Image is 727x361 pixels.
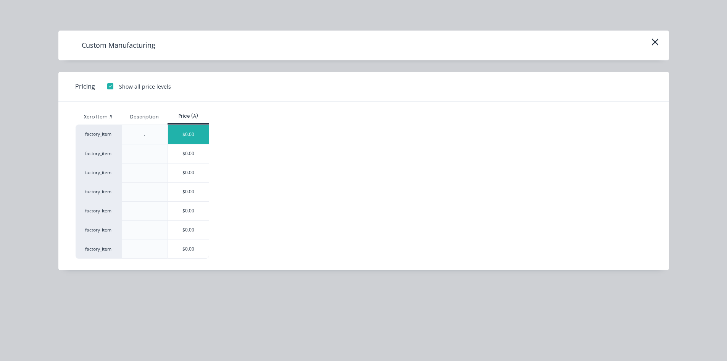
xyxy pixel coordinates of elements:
div: factory_item [76,182,121,201]
div: Description [124,107,165,126]
div: $0.00 [168,202,209,220]
div: . [144,131,145,138]
div: Xero Item # [76,109,121,125]
div: $0.00 [168,240,209,258]
div: factory_item [76,144,121,163]
div: factory_item [76,125,121,144]
div: Show all price levels [119,83,171,91]
div: $0.00 [168,183,209,201]
div: factory_item [76,201,121,220]
div: $0.00 [168,144,209,163]
div: $0.00 [168,125,209,144]
div: factory_item [76,163,121,182]
span: Pricing [75,82,95,91]
div: Price (A) [168,113,209,120]
div: $0.00 [168,164,209,182]
h4: Custom Manufacturing [70,38,167,53]
div: factory_item [76,240,121,259]
div: $0.00 [168,221,209,240]
div: factory_item [76,220,121,240]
